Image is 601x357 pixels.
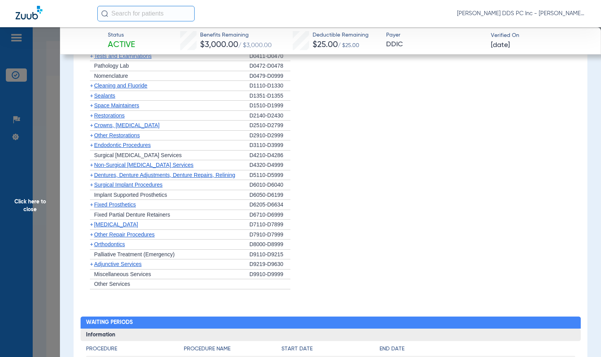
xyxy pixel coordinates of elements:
[94,102,139,108] span: Space Maintainers
[250,150,290,161] div: D4210-D4286
[94,271,151,277] span: Miscellaneous Services
[94,182,163,188] span: Surgical Implant Procedures
[94,63,129,69] span: Pathology Lab
[94,172,235,178] span: Dentures, Denture Adjustments, Denture Repairs, Relining
[250,200,290,210] div: D6205-D6634
[90,162,93,168] span: +
[250,111,290,121] div: D2140-D2430
[250,71,290,81] div: D0479-D0999
[90,241,93,247] span: +
[250,131,290,141] div: D2910-D2999
[81,329,581,341] h3: Information
[108,40,135,51] span: Active
[90,132,93,138] span: +
[250,61,290,71] div: D0472-D0478
[94,251,175,257] span: Palliative Treatment (Emergency)
[94,53,152,59] span: Tests and Examinations
[250,121,290,131] div: D2510-D2799
[90,221,93,227] span: +
[94,82,148,89] span: Cleaning and Fluoride
[90,102,93,108] span: +
[338,43,359,48] span: / $25.00
[90,231,93,238] span: +
[86,345,184,353] h4: Procedure
[90,93,93,99] span: +
[94,201,136,208] span: Fixed Prosthetics
[94,221,138,227] span: [MEDICAL_DATA]
[250,190,290,200] div: D6050-D6199
[184,345,281,356] app-breakdown-title: Procedure Name
[97,6,195,21] input: Search for patients
[94,241,125,247] span: Orthodontics
[90,142,93,148] span: +
[457,10,585,17] span: [PERSON_NAME] DDS PC Inc - [PERSON_NAME] DDS PC INC DBA Galleria Family Dental
[250,259,290,269] div: D9219-D9630
[238,42,272,49] span: / $3,000.00
[491,31,589,40] span: Verified On
[250,91,290,101] div: D1351-D1355
[90,122,93,128] span: +
[94,132,140,138] span: Other Restorations
[90,182,93,188] span: +
[281,345,379,356] app-breakdown-title: Start Date
[94,73,128,79] span: Nomenclature
[250,101,290,111] div: D1510-D1999
[313,41,338,49] span: $25.00
[94,192,167,198] span: Implant Supported Prosthetics
[491,40,510,50] span: [DATE]
[16,6,42,19] img: Zuub Logo
[386,31,484,39] span: Payer
[250,210,290,220] div: D6710-D6999
[250,140,290,150] div: D3110-D3999
[250,81,290,91] div: D1110-D1330
[108,31,135,39] span: Status
[250,269,290,280] div: D9910-D9999
[250,180,290,190] div: D6010-D6040
[380,345,575,353] h4: End Date
[184,345,281,353] h4: Procedure Name
[250,170,290,180] div: D5110-D5999
[94,93,115,99] span: Sealants
[250,240,290,250] div: D8000-D8999
[313,31,369,39] span: Deductible Remaining
[90,82,93,89] span: +
[94,212,170,218] span: Fixed Partial Denture Retainers
[250,160,290,170] div: D4320-D4999
[94,142,151,148] span: Endodontic Procedures
[200,31,272,39] span: Benefits Remaining
[94,281,130,287] span: Other Services
[94,112,125,119] span: Restorations
[90,53,93,59] span: +
[94,162,193,168] span: Non-Surgical [MEDICAL_DATA] Services
[250,220,290,230] div: D7110-D7899
[86,345,184,356] app-breakdown-title: Procedure
[250,250,290,260] div: D9110-D9215
[94,231,155,238] span: Other Repair Procedures
[90,201,93,208] span: +
[90,261,93,267] span: +
[386,40,484,49] span: DDIC
[250,51,290,61] div: D0411-D0470
[90,112,93,119] span: +
[90,172,93,178] span: +
[562,320,601,357] iframe: Chat Widget
[81,317,581,329] h2: Waiting Periods
[94,122,160,128] span: Crowns, [MEDICAL_DATA]
[380,345,575,356] app-breakdown-title: End Date
[94,152,182,158] span: Surgical [MEDICAL_DATA] Services
[250,230,290,240] div: D7910-D7999
[94,261,142,267] span: Adjunctive Services
[101,10,108,17] img: Search Icon
[281,345,379,353] h4: Start Date
[200,41,238,49] span: $3,000.00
